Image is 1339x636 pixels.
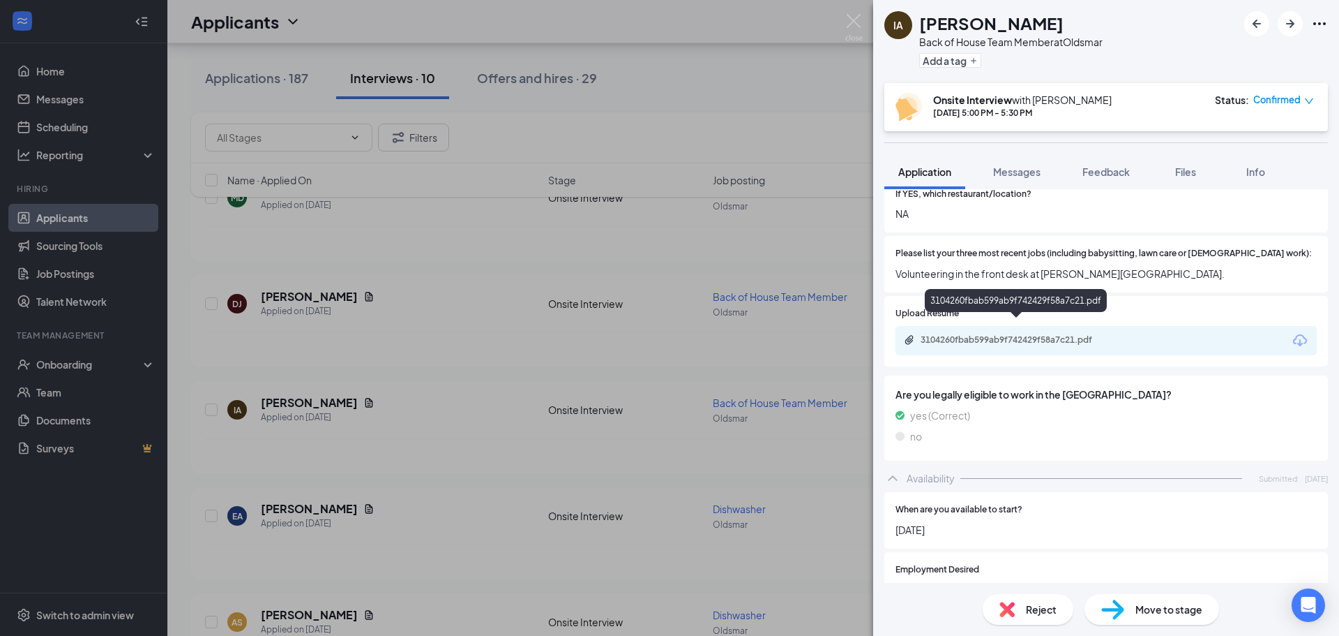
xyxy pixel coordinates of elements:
span: Reject [1026,602,1057,617]
span: yes (Correct) [910,408,970,423]
span: Messages [993,165,1041,178]
span: If YES, which restaurant/location? [895,188,1031,201]
div: with [PERSON_NAME] [933,93,1112,107]
button: ArrowLeftNew [1244,11,1269,36]
span: Application [898,165,951,178]
span: Volunteering in the front desk at [PERSON_NAME][GEOGRAPHIC_DATA]. [895,266,1317,281]
div: Back of House Team Member at Oldsmar [919,35,1103,49]
span: Please list your three most recent jobs (including babysitting, lawn care or [DEMOGRAPHIC_DATA] w... [895,247,1312,260]
svg: Paperclip [904,334,915,346]
span: no [910,429,922,444]
span: Move to stage [1135,602,1202,617]
span: Full-Time [911,582,953,598]
div: Open Intercom Messenger [1292,589,1325,622]
span: [DATE] [895,522,1317,538]
div: Status : [1215,93,1249,107]
span: down [1304,96,1314,106]
div: Availability [907,471,955,485]
svg: ArrowRight [1282,15,1299,32]
button: ArrowRight [1278,11,1303,36]
svg: Plus [969,57,978,65]
span: Confirmed [1253,93,1301,107]
span: Info [1246,165,1265,178]
a: Paperclip3104260fbab599ab9f742429f58a7c21.pdf [904,334,1130,348]
b: Onsite Interview [933,94,1012,106]
svg: Ellipses [1311,15,1328,32]
span: Submitted: [1259,473,1299,485]
div: 3104260fbab599ab9f742429f58a7c21.pdf [925,289,1107,312]
span: When are you available to start? [895,503,1022,517]
span: [DATE] [1305,473,1328,485]
div: [DATE] 5:00 PM - 5:30 PM [933,107,1112,119]
svg: ChevronUp [884,470,901,487]
h1: [PERSON_NAME] [919,11,1064,35]
svg: ArrowLeftNew [1248,15,1265,32]
span: Are you legally eligible to work in the [GEOGRAPHIC_DATA]? [895,387,1317,402]
span: Upload Resume [895,307,959,320]
div: 3104260fbab599ab9f742429f58a7c21.pdf [921,334,1116,346]
span: Files [1175,165,1196,178]
span: Employment Desired [895,563,979,577]
svg: Download [1292,332,1308,349]
span: NA [895,206,1317,221]
div: IA [893,18,903,32]
button: PlusAdd a tag [919,53,981,68]
span: Feedback [1082,165,1130,178]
